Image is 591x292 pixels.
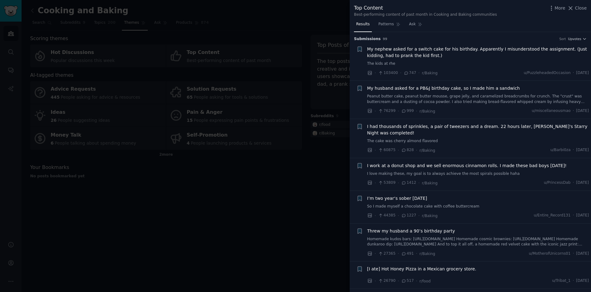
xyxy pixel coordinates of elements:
span: [DATE] [576,70,589,76]
span: Patterns [378,22,394,27]
span: 44385 [378,213,395,218]
span: · [375,212,376,219]
a: Ask [407,19,424,32]
a: I work at a donut shop and we sell enormous cinnamon rolls. I made these bad boys [DATE]! [367,162,567,169]
span: · [398,180,399,186]
span: · [375,147,376,154]
span: Results [356,22,370,27]
span: [DATE] [576,180,589,186]
span: [DATE] [576,213,589,218]
button: Close [567,5,587,11]
div: Sort [559,37,566,41]
span: · [573,180,574,186]
span: · [400,70,401,76]
span: 53809 [378,180,395,186]
span: 99 [383,37,388,41]
span: 1412 [401,180,416,186]
span: r/Baking [420,252,435,256]
span: · [398,212,399,219]
span: u/PuzzleheadedOccasion [524,70,570,76]
span: r/food [420,279,431,283]
a: Patterns [376,19,402,32]
span: · [398,147,399,154]
span: r/Baking [422,214,438,218]
span: · [418,212,420,219]
span: Upvotes [568,37,581,41]
a: Peanut butter cake, peanut butter mousse, grape jelly, and caramelized breadcrumbs for crunch. Th... [367,94,589,105]
a: Homemade kudos bars: [URL][DOMAIN_NAME] Homemade cosmic brownies: [URL][DOMAIN_NAME] Homemade dun... [367,236,589,247]
span: Close [575,5,587,11]
span: 26790 [378,278,395,284]
div: Best-performing content of past month in Cooking and Baking communities [354,12,497,18]
span: · [573,251,574,257]
span: · [398,278,399,284]
span: · [573,70,574,76]
span: r/Baking [420,148,435,153]
span: u/Barbi0za [550,147,571,153]
a: Results [354,19,372,32]
span: · [416,250,417,257]
span: 999 [401,108,414,114]
span: · [573,278,574,284]
span: u/Entire_Record131 [534,213,571,218]
div: Top Content [354,4,497,12]
a: I love making these, my goal is to always achieve the most spirals possible haha [367,171,589,177]
span: 76299 [378,108,395,114]
span: More [555,5,565,11]
span: u/PrincessDab [544,180,571,186]
button: More [548,5,565,11]
span: 1227 [401,213,416,218]
span: · [375,250,376,257]
a: My nephew asked for a switch cake for his birthday. Apparently I misunderstood the assignment. (J... [367,46,589,59]
span: [DATE] [576,108,589,114]
span: Submission s [354,36,381,42]
span: [DATE] [576,147,589,153]
a: My husband asked for a PB&J birthday cake, so I made him a sandwich [367,85,520,92]
a: The cake was cherry almond flavored [367,138,589,144]
span: [DATE] [576,251,589,257]
span: u/MotherofUnicorns01 [529,251,571,257]
span: · [418,180,420,186]
a: The kids at rhe [367,61,589,67]
span: 491 [401,251,414,257]
span: · [375,70,376,76]
span: · [375,180,376,186]
a: [I ate] Hot Honey Pizza in a Mexican grocery store. [367,266,476,272]
span: u/miscellaneousmao [532,108,571,114]
span: · [375,108,376,114]
span: u/Tribat_1 [552,278,571,284]
span: 517 [401,278,414,284]
span: 828 [401,147,414,153]
span: Ask [409,22,416,27]
a: So I made myself a chocolate cake with coffee buttercream [367,204,589,209]
a: Threw my husband a 90’s birthday party [367,228,455,234]
span: 103400 [378,70,398,76]
span: 60875 [378,147,395,153]
span: · [416,147,417,154]
span: · [418,70,420,76]
a: I’m two year‘s sober [DATE] [367,195,427,202]
span: r/Baking [422,71,438,75]
span: · [573,213,574,218]
span: · [416,278,417,284]
span: 747 [404,70,416,76]
span: 27365 [378,251,395,257]
span: r/Baking [420,109,435,113]
span: · [375,278,376,284]
span: · [398,250,399,257]
span: r/Baking [422,181,438,185]
span: · [398,108,399,114]
a: I had thousands of sprinkles, a pair of tweezers and a dream. 22 hours later, [PERSON_NAME]'s Sta... [367,123,589,136]
span: [DATE] [576,278,589,284]
span: · [573,147,574,153]
span: · [416,108,417,114]
span: · [573,108,574,114]
button: Upvotes [568,37,587,41]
